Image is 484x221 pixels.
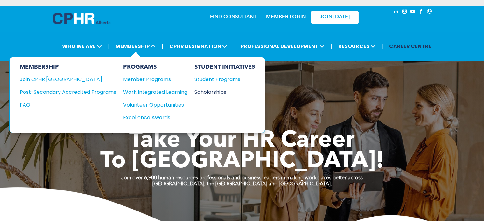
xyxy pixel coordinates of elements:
span: RESOURCES [336,40,377,52]
li: | [382,40,383,53]
a: MEMBER LOGIN [266,15,306,20]
span: WHO WE ARE [60,40,104,52]
a: instagram [401,8,408,17]
a: Member Programs [123,75,187,83]
strong: [GEOGRAPHIC_DATA], the [GEOGRAPHIC_DATA] and [GEOGRAPHIC_DATA]. [152,182,332,187]
span: MEMBERSHIP [114,40,158,52]
a: facebook [418,8,425,17]
div: FAQ [20,101,107,109]
div: Scholarships [194,88,249,96]
a: Excellence Awards [123,114,187,121]
li: | [162,40,163,53]
img: A blue and white logo for cp alberta [53,13,110,24]
a: FAQ [20,101,116,109]
div: Join CPHR [GEOGRAPHIC_DATA] [20,75,107,83]
span: To [GEOGRAPHIC_DATA]! [100,150,384,173]
div: Volunteer Opportunities [123,101,181,109]
div: Member Programs [123,75,181,83]
a: Post-Secondary Accredited Programs [20,88,116,96]
div: Work Integrated Learning [123,88,181,96]
a: Volunteer Opportunities [123,101,187,109]
li: | [331,40,332,53]
a: CAREER CENTRE [387,40,433,52]
div: Excellence Awards [123,114,181,121]
div: MEMBERSHIP [20,64,116,71]
a: JOIN [DATE] [311,11,359,24]
div: Student Programs [194,75,249,83]
a: linkedin [393,8,400,17]
div: Post-Secondary Accredited Programs [20,88,107,96]
a: Work Integrated Learning [123,88,187,96]
a: Social network [426,8,433,17]
div: PROGRAMS [123,64,187,71]
li: | [108,40,109,53]
li: | [233,40,235,53]
a: Join CPHR [GEOGRAPHIC_DATA] [20,75,116,83]
span: CPHR DESIGNATION [167,40,229,52]
span: Take Your HR Career [129,129,355,152]
a: FIND CONSULTANT [210,15,256,20]
span: JOIN [DATE] [320,14,350,20]
a: Student Programs [194,75,255,83]
a: youtube [410,8,417,17]
div: STUDENT INITIATIVES [194,64,255,71]
span: PROFESSIONAL DEVELOPMENT [239,40,326,52]
strong: Join over 6,900 human resources professionals and business leaders in making workplaces better ac... [121,176,363,181]
a: Scholarships [194,88,255,96]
